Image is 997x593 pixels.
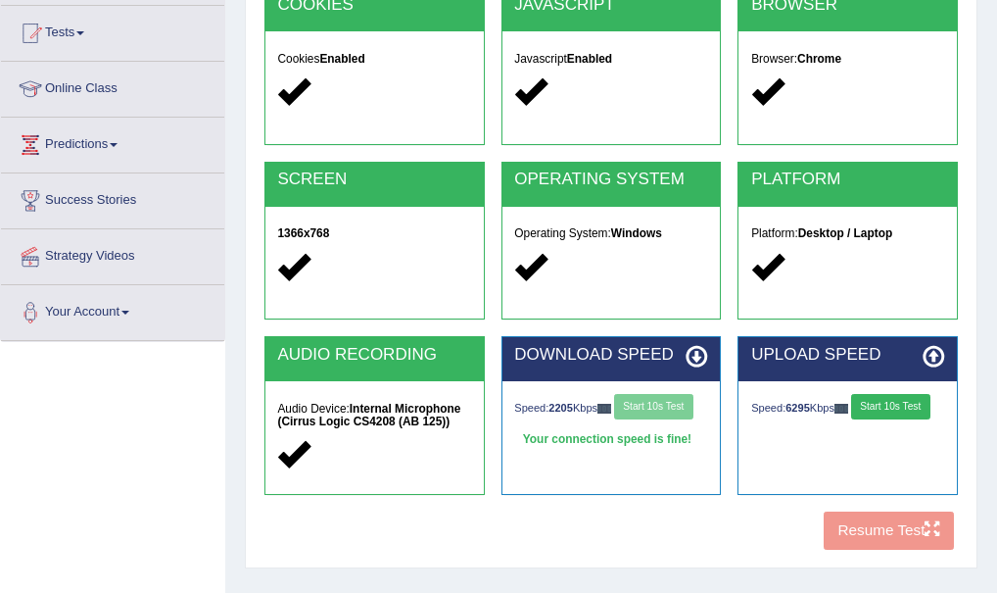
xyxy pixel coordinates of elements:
[514,53,707,66] h5: Javascript
[514,346,707,365] h2: DOWNLOAD SPEED
[514,427,707,453] div: Your connection speed is fine!
[611,226,662,240] strong: Windows
[1,173,224,222] a: Success Stories
[751,394,944,423] div: Speed: Kbps
[319,52,364,66] strong: Enabled
[1,62,224,111] a: Online Class
[798,226,892,240] strong: Desktop / Laptop
[514,227,707,240] h5: Operating System:
[751,171,944,189] h2: PLATFORM
[834,404,848,413] img: ajax-loader-fb-connection.gif
[567,52,612,66] strong: Enabled
[277,346,470,365] h2: AUDIO RECORDING
[514,171,707,189] h2: OPERATING SYSTEM
[277,226,329,240] strong: 1366x768
[277,403,470,428] h5: Audio Device:
[785,402,810,414] strong: 6295
[1,285,224,334] a: Your Account
[1,229,224,278] a: Strategy Videos
[751,227,944,240] h5: Platform:
[548,402,573,414] strong: 2205
[751,346,944,365] h2: UPLOAD SPEED
[1,118,224,167] a: Predictions
[797,52,841,66] strong: Chrome
[277,402,460,428] strong: Internal Microphone (Cirrus Logic CS4208 (AB 125))
[514,394,707,423] div: Speed: Kbps
[597,404,611,413] img: ajax-loader-fb-connection.gif
[1,6,224,55] a: Tests
[751,53,944,66] h5: Browser:
[277,171,470,189] h2: SCREEN
[277,53,470,66] h5: Cookies
[851,394,930,420] button: Start 10s Test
